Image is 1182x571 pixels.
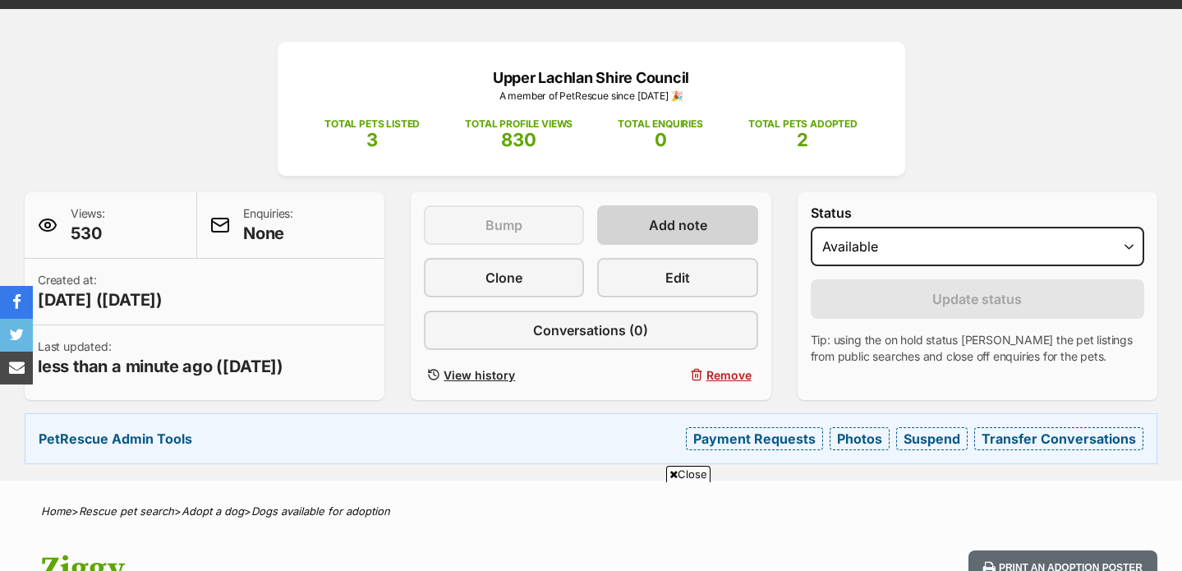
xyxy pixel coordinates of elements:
[243,205,293,245] p: Enquiries:
[655,129,667,150] span: 0
[324,117,420,131] p: TOTAL PETS LISTED
[444,366,515,384] span: View history
[485,268,522,288] span: Clone
[79,504,174,518] a: Rescue pet search
[424,258,584,297] a: Clone
[485,215,522,235] span: Bump
[501,129,536,150] span: 830
[533,320,648,340] span: Conversations (0)
[811,279,1144,319] button: Update status
[243,222,293,245] span: None
[302,67,881,89] p: Upper Lachlan Shire Council
[41,504,71,518] a: Home
[811,205,1144,220] label: Status
[38,355,283,378] span: less than a minute ago ([DATE])
[71,205,105,245] p: Views:
[797,129,808,150] span: 2
[424,363,584,387] a: View history
[974,427,1143,450] a: Transfer Conversations
[665,268,690,288] span: Edit
[292,489,890,563] iframe: Advertisement
[748,117,858,131] p: TOTAL PETS ADOPTED
[597,205,757,245] a: Add note
[71,222,105,245] span: 530
[38,288,163,311] span: [DATE] ([DATE])
[932,289,1022,309] span: Update status
[686,427,823,450] a: Payment Requests
[424,311,757,350] a: Conversations (0)
[830,427,890,450] a: Photos
[597,258,757,297] a: Edit
[182,504,244,518] a: Adopt a dog
[597,363,757,387] button: Remove
[302,89,881,104] p: A member of PetRescue since [DATE] 🎉
[666,466,711,482] span: Close
[649,215,707,235] span: Add note
[366,129,378,150] span: 3
[424,205,584,245] button: Bump
[465,117,573,131] p: TOTAL PROFILE VIEWS
[618,117,702,131] p: TOTAL ENQUIRIES
[39,431,192,446] strong: PetRescue Admin Tools
[38,272,163,311] p: Created at:
[38,338,283,378] p: Last updated:
[896,427,968,450] a: Suspend
[706,366,752,384] span: Remove
[811,332,1144,365] p: Tip: using the on hold status [PERSON_NAME] the pet listings from public searches and close off e...
[251,504,390,518] a: Dogs available for adoption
